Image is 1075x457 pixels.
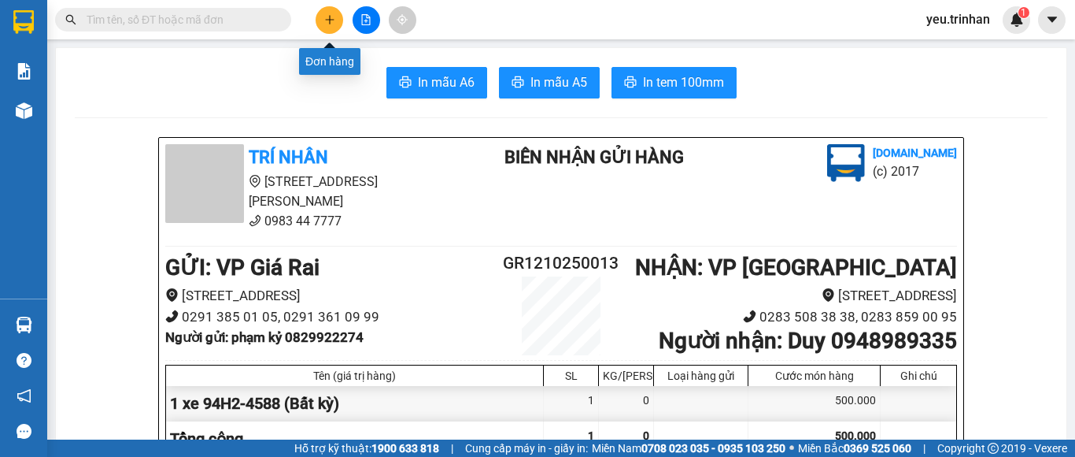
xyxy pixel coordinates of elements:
span: Miền Nam [592,440,785,457]
button: aim [389,6,416,34]
span: Cung cấp máy in - giấy in: [465,440,588,457]
li: 0983 44 7777 [165,211,458,231]
span: Hỗ trợ kỹ thuật: [294,440,439,457]
span: environment [822,288,835,302]
div: 500.000 [748,386,881,422]
span: phone [165,310,179,323]
span: message [17,424,31,439]
input: Tìm tên, số ĐT hoặc mã đơn [87,11,272,28]
button: file-add [353,6,380,34]
b: BIÊN NHẬN GỬI HÀNG [504,147,684,167]
li: [STREET_ADDRESS] [165,285,495,307]
span: ⚪️ [789,445,794,451]
span: printer [624,76,637,91]
button: plus [316,6,343,34]
span: file-add [360,14,371,25]
button: printerIn tem 100mm [611,67,737,98]
span: yeu.trinhan [914,9,1003,29]
span: 1 [1021,7,1026,18]
strong: 0708 023 035 - 0935 103 250 [641,442,785,455]
li: (c) 2017 [873,162,957,181]
span: Tổng cộng [170,429,243,448]
img: logo-vxr [13,10,34,34]
strong: 1900 633 818 [371,442,439,455]
b: [DOMAIN_NAME] [873,147,957,159]
img: warehouse-icon [16,317,32,333]
img: solution-icon [16,63,32,80]
span: phone [743,310,756,323]
div: SL [548,370,594,382]
img: warehouse-icon [16,102,32,119]
div: 1 [544,386,599,422]
span: In mẫu A5 [530,72,587,92]
li: [STREET_ADDRESS][PERSON_NAME] [165,172,458,211]
span: printer [512,76,524,91]
b: Người gửi : phạm kỷ 0829922274 [165,329,364,345]
span: notification [17,388,31,403]
span: aim [397,14,408,25]
sup: 1 [1018,7,1029,18]
span: caret-down [1045,13,1059,27]
span: Miền Bắc [798,440,911,457]
button: caret-down [1038,6,1066,34]
li: 0283 508 38 38, 0283 859 00 95 [627,307,957,328]
span: 500.000 [835,429,876,442]
span: environment [249,175,261,188]
div: Cước món hàng [752,370,876,382]
span: | [451,440,453,457]
span: search [65,14,76,25]
span: In mẫu A6 [418,72,475,92]
div: 0 [599,386,654,422]
img: logo.jpg [827,144,865,182]
strong: 0369 525 060 [844,442,911,455]
li: [STREET_ADDRESS] [627,285,957,307]
span: 1 [588,429,594,442]
b: GỬI : VP Giá Rai [165,255,320,281]
div: Loại hàng gửi [658,370,744,382]
b: NHẬN : VP [GEOGRAPHIC_DATA] [635,255,957,281]
div: Đơn hàng [299,48,360,75]
img: icon-new-feature [1010,13,1024,27]
span: 0 [643,429,649,442]
span: copyright [988,443,999,454]
span: | [923,440,925,457]
h2: GR1210250013 [495,251,627,277]
button: printerIn mẫu A6 [386,67,487,98]
div: KG/[PERSON_NAME] [603,370,649,382]
span: plus [324,14,335,25]
span: In tem 100mm [643,72,724,92]
span: question-circle [17,353,31,368]
span: printer [399,76,412,91]
b: TRÍ NHÂN [249,147,328,167]
div: 1 xe 94H2-4588 (Bất kỳ) [166,386,544,422]
div: Tên (giá trị hàng) [170,370,539,382]
li: 0291 385 01 05, 0291 361 09 99 [165,307,495,328]
b: Người nhận : Duy 0948989335 [659,328,957,354]
span: environment [165,288,179,302]
div: Ghi chú [885,370,952,382]
button: printerIn mẫu A5 [499,67,600,98]
span: phone [249,214,261,227]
